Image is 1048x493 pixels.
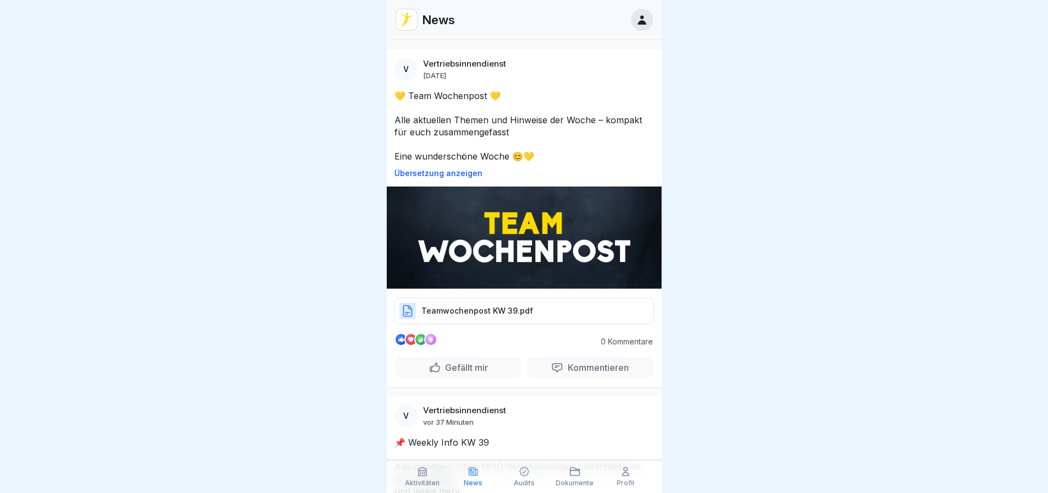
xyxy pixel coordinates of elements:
[464,479,482,487] p: News
[592,337,653,346] p: 0 Kommentare
[423,71,446,80] p: [DATE]
[394,310,654,321] a: Teamwochenpost KW 39.pdf
[423,59,506,69] p: Vertriebsinnendienst
[556,479,594,487] p: Dokumente
[617,479,634,487] p: Profil
[405,479,440,487] p: Aktivitäten
[394,58,418,81] div: V
[423,406,506,415] p: Vertriebsinnendienst
[423,418,474,426] p: vor 37 Minuten
[514,479,535,487] p: Audits
[394,90,654,162] p: 💛 Team Wochenpost 💛 Alle aktuellen Themen und Hinweise der Woche – kompakt für euch zusammengefas...
[396,9,417,30] img: vd4jgc378hxa8p7qw0fvrl7x.png
[422,13,455,27] p: News
[394,169,654,178] p: Übersetzung anzeigen
[563,362,629,373] p: Kommentieren
[387,187,662,289] img: Post Image
[421,305,533,316] p: Teamwochenpost KW 39.pdf
[394,404,418,428] div: V
[441,362,488,373] p: Gefällt mir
